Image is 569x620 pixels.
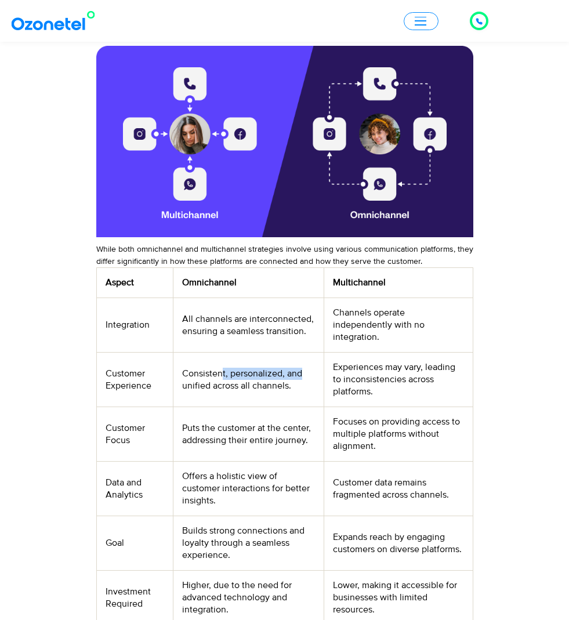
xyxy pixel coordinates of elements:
th: Omnichannel [173,268,324,298]
td: Focuses on providing access to multiple platforms without alignment. [324,407,473,462]
td: Customer data remains fragmented across channels. [324,462,473,516]
td: Puts the customer at the center, addressing their entire journey. [173,407,324,462]
td: Expands reach by engaging customers on diverse platforms. [324,516,473,571]
td: Integration [96,298,173,353]
td: Goal [96,516,173,571]
td: Experiences may vary, leading to inconsistencies across platforms. [324,353,473,407]
span: While both omnichannel and multichannel strategies involve using various communication platforms,... [96,244,473,266]
th: Multichannel [324,268,473,298]
td: Offers a holistic view of customer interactions for better insights. [173,462,324,516]
td: Channels operate independently with no integration. [324,298,473,353]
th: Aspect [96,268,173,298]
td: Builds strong connections and loyalty through a seamless experience. [173,516,324,571]
td: Customer Focus [96,407,173,462]
td: Consistent, personalized, and unified across all channels. [173,353,324,407]
td: Data and Analytics [96,462,173,516]
td: Customer Experience [96,353,173,407]
td: All channels are interconnected, ensuring a seamless transition. [173,298,324,353]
